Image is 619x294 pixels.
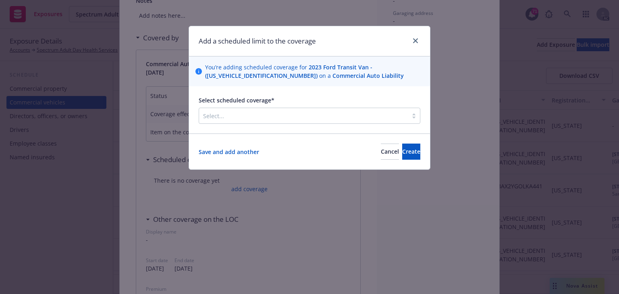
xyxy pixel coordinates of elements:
h1: Add a scheduled limit to the coverage [199,36,316,46]
button: Cancel [381,144,399,160]
button: Create [402,144,420,160]
span: Cancel [381,148,399,155]
span: Select scheduled coverage* [199,96,274,104]
span: Create [402,148,420,155]
span: Commercial Auto Liability [332,72,404,79]
span: 2023 Ford Transit Van - ([US_VEHICLE_IDENTIFICATION_NUMBER]) [205,63,372,79]
a: Save and add another [199,148,259,156]
a: close [411,36,420,46]
span: You’re adding scheduled coverage for on a [205,63,424,80]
